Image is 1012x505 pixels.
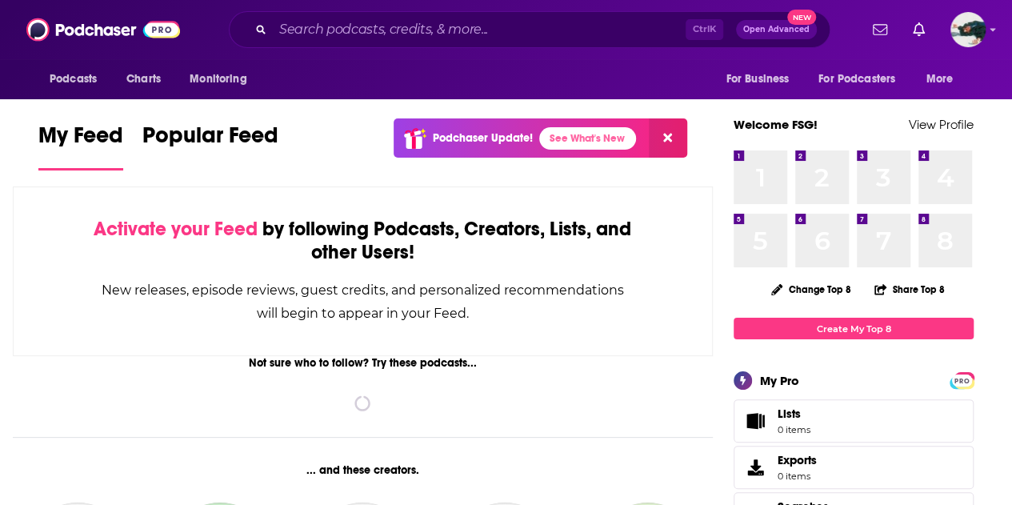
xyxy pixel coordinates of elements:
[950,12,986,47] span: Logged in as fsg.publicity
[126,68,161,90] span: Charts
[94,217,258,241] span: Activate your Feed
[229,11,830,48] div: Search podcasts, credits, & more...
[778,471,817,482] span: 0 items
[778,407,810,421] span: Lists
[726,68,789,90] span: For Business
[787,10,816,25] span: New
[178,64,267,94] button: open menu
[778,453,817,467] span: Exports
[142,122,278,170] a: Popular Feed
[190,68,246,90] span: Monitoring
[926,68,954,90] span: More
[866,16,894,43] a: Show notifications dropdown
[915,64,974,94] button: open menu
[38,122,123,170] a: My Feed
[734,318,974,339] a: Create My Top 8
[13,463,713,477] div: ... and these creators.
[818,68,895,90] span: For Podcasters
[950,12,986,47] button: Show profile menu
[950,12,986,47] img: User Profile
[38,122,123,158] span: My Feed
[874,274,946,305] button: Share Top 8
[736,20,817,39] button: Open AdvancedNew
[734,399,974,443] a: Lists
[808,64,918,94] button: open menu
[743,26,810,34] span: Open Advanced
[273,17,686,42] input: Search podcasts, credits, & more...
[906,16,931,43] a: Show notifications dropdown
[734,117,818,132] a: Welcome FSG!
[734,446,974,489] a: Exports
[38,64,118,94] button: open menu
[778,424,810,435] span: 0 items
[13,356,713,370] div: Not sure who to follow? Try these podcasts...
[116,64,170,94] a: Charts
[909,117,974,132] a: View Profile
[760,373,799,388] div: My Pro
[94,279,632,325] div: New releases, episode reviews, guest credits, and personalized recommendations will begin to appe...
[94,218,632,264] div: by following Podcasts, Creators, Lists, and other Users!
[952,374,971,386] a: PRO
[714,64,809,94] button: open menu
[26,14,180,45] img: Podchaser - Follow, Share and Rate Podcasts
[739,456,771,479] span: Exports
[778,407,801,421] span: Lists
[739,410,771,432] span: Lists
[539,127,636,150] a: See What's New
[686,19,723,40] span: Ctrl K
[142,122,278,158] span: Popular Feed
[433,131,533,145] p: Podchaser Update!
[50,68,97,90] span: Podcasts
[762,279,861,299] button: Change Top 8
